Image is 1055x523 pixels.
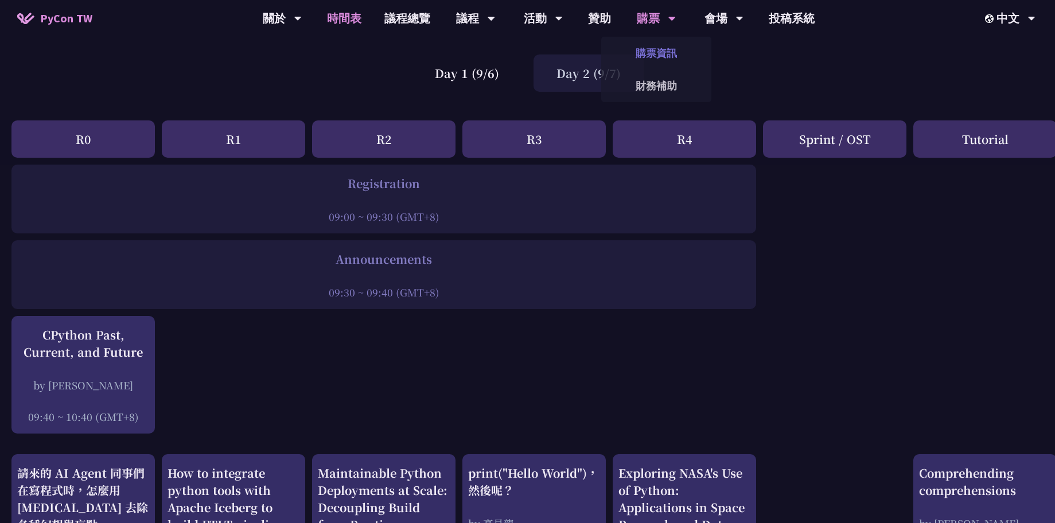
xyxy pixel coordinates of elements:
img: Locale Icon [985,14,996,23]
div: Comprehending comprehensions [919,465,1051,499]
div: R4 [613,120,756,158]
div: Day 2 (9/7) [534,54,644,92]
div: by [PERSON_NAME] [17,378,149,392]
span: PyCon TW [40,10,92,27]
div: CPython Past, Current, and Future [17,326,149,361]
a: PyCon TW [6,4,104,33]
div: print("Hello World")，然後呢？ [468,465,600,499]
div: Sprint / OST [763,120,906,158]
div: R2 [312,120,456,158]
a: CPython Past, Current, and Future by [PERSON_NAME] 09:40 ~ 10:40 (GMT+8) [17,326,149,424]
div: R1 [162,120,305,158]
div: R0 [11,120,155,158]
div: Registration [17,175,750,192]
div: 09:40 ~ 10:40 (GMT+8) [17,409,149,424]
a: 購票資訊 [601,40,711,67]
div: Day 1 (9/6) [412,54,522,92]
div: 09:00 ~ 09:30 (GMT+8) [17,209,750,224]
div: R3 [462,120,606,158]
img: Home icon of PyCon TW 2025 [17,13,34,24]
a: 財務補助 [601,72,711,99]
div: 09:30 ~ 09:40 (GMT+8) [17,285,750,299]
div: Announcements [17,251,750,268]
